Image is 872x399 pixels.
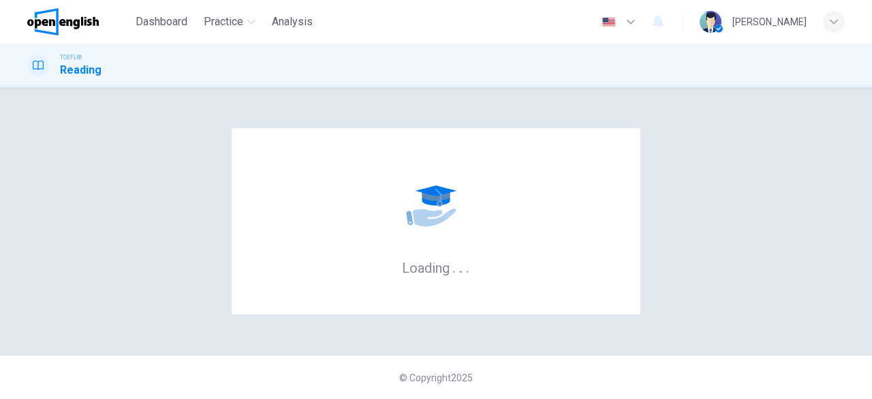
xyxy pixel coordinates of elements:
button: Practice [198,10,261,34]
button: Analysis [266,10,318,34]
img: Profile picture [700,11,721,33]
img: OpenEnglish logo [27,8,99,35]
a: OpenEnglish logo [27,8,130,35]
h6: . [465,255,470,278]
span: TOEFL® [60,53,82,62]
h6: Loading [402,258,470,276]
span: © Copyright 2025 [399,372,473,383]
span: Dashboard [136,14,187,30]
h1: Reading [60,62,102,78]
span: Analysis [272,14,313,30]
button: Dashboard [130,10,193,34]
img: en [600,17,617,27]
div: [PERSON_NAME] [732,14,807,30]
h6: . [458,255,463,278]
h6: . [452,255,456,278]
span: Practice [204,14,243,30]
